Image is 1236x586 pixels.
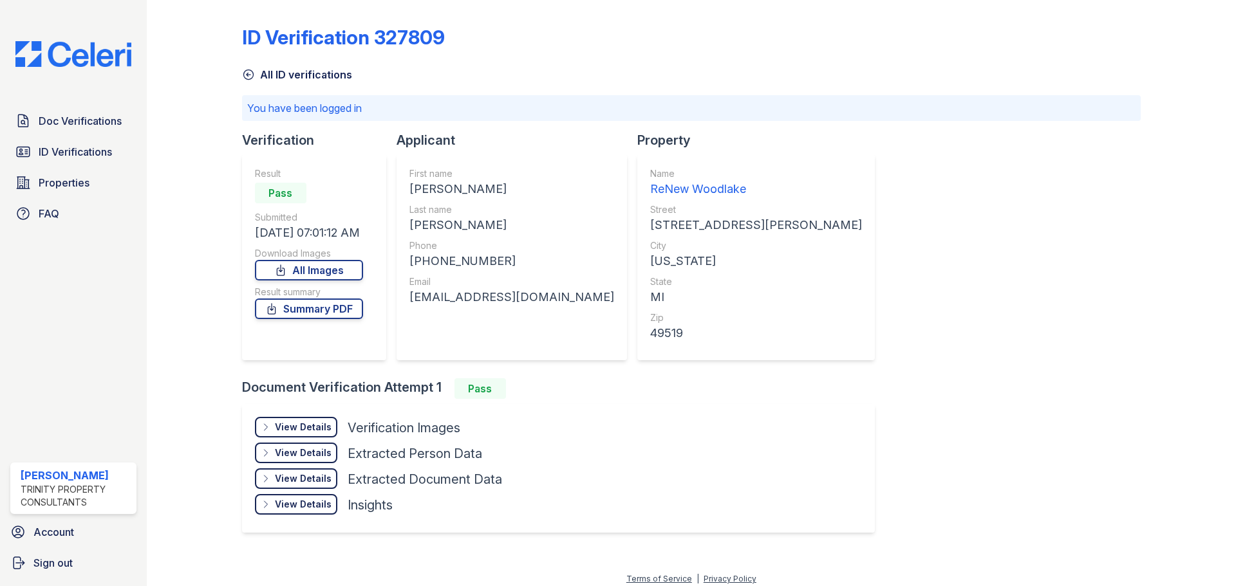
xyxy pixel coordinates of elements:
span: Doc Verifications [39,113,122,129]
div: [US_STATE] [650,252,862,270]
div: Street [650,203,862,216]
a: All Images [255,260,363,280]
div: First name [409,167,614,180]
span: Sign out [33,555,73,571]
div: Last name [409,203,614,216]
div: [DATE] 07:01:12 AM [255,224,363,242]
div: State [650,275,862,288]
img: CE_Logo_Blue-a8612792a0a2168367f1c8372b55b34899dd931a85d93a1a3d3e32e68fde9ad4.png [5,41,142,67]
div: Name [650,167,862,180]
a: ID Verifications [10,139,136,165]
div: Pass [454,378,506,399]
div: Property [637,131,885,149]
div: [EMAIL_ADDRESS][DOMAIN_NAME] [409,288,614,306]
div: Result [255,167,363,180]
div: Submitted [255,211,363,224]
span: FAQ [39,206,59,221]
div: MI [650,288,862,306]
a: Account [5,519,142,545]
div: View Details [275,421,332,434]
div: ID Verification 327809 [242,26,445,49]
div: [PHONE_NUMBER] [409,252,614,270]
a: Summary PDF [255,298,363,319]
div: Document Verification Attempt 1 [242,378,885,399]
div: [PERSON_NAME] [21,468,131,483]
div: [PERSON_NAME] [409,216,614,234]
a: All ID verifications [242,67,352,82]
a: Properties [10,170,136,196]
span: ID Verifications [39,144,112,160]
a: Privacy Policy [704,574,756,583]
div: Pass [255,183,306,203]
span: Account [33,524,74,540]
div: 49519 [650,324,862,342]
div: ReNew Woodlake [650,180,862,198]
div: Phone [409,239,614,252]
p: You have been logged in [247,100,1136,116]
div: Zip [650,311,862,324]
div: City [650,239,862,252]
div: Extracted Document Data [348,470,502,488]
div: Extracted Person Data [348,444,482,462]
a: Terms of Service [626,574,692,583]
div: Insights [348,496,393,514]
div: [PERSON_NAME] [409,180,614,198]
a: Name ReNew Woodlake [650,167,862,198]
div: Result summary [255,286,363,298]
div: Download Images [255,247,363,260]
div: Applicant [397,131,637,149]
div: Trinity Property Consultants [21,483,131,509]
div: Verification Images [348,419,460,437]
a: FAQ [10,201,136,226]
div: | [697,574,699,583]
div: View Details [275,446,332,459]
div: [STREET_ADDRESS][PERSON_NAME] [650,216,862,234]
div: Email [409,275,614,288]
a: Sign out [5,550,142,576]
span: Properties [39,175,89,190]
div: View Details [275,498,332,511]
div: Verification [242,131,397,149]
div: View Details [275,472,332,485]
a: Doc Verifications [10,108,136,134]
